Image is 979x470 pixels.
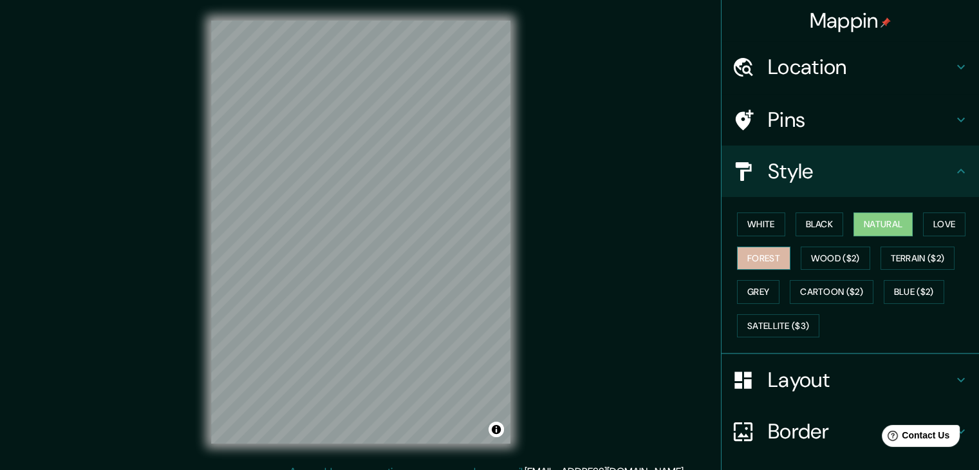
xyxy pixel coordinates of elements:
button: Satellite ($3) [737,314,819,338]
button: Natural [853,212,913,236]
button: Forest [737,247,790,270]
h4: Pins [768,107,953,133]
canvas: Map [211,21,510,444]
button: Love [923,212,965,236]
button: Wood ($2) [801,247,870,270]
h4: Style [768,158,953,184]
img: pin-icon.png [881,17,891,28]
h4: Border [768,418,953,444]
button: Terrain ($2) [881,247,955,270]
div: Border [722,406,979,457]
iframe: Help widget launcher [864,420,965,456]
h4: Location [768,54,953,80]
button: Toggle attribution [489,422,504,437]
div: Style [722,146,979,197]
h4: Layout [768,367,953,393]
button: White [737,212,785,236]
button: Black [796,212,844,236]
button: Blue ($2) [884,280,944,304]
button: Cartoon ($2) [790,280,873,304]
h4: Mappin [810,8,891,33]
div: Location [722,41,979,93]
div: Pins [722,94,979,146]
button: Grey [737,280,779,304]
div: Layout [722,354,979,406]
